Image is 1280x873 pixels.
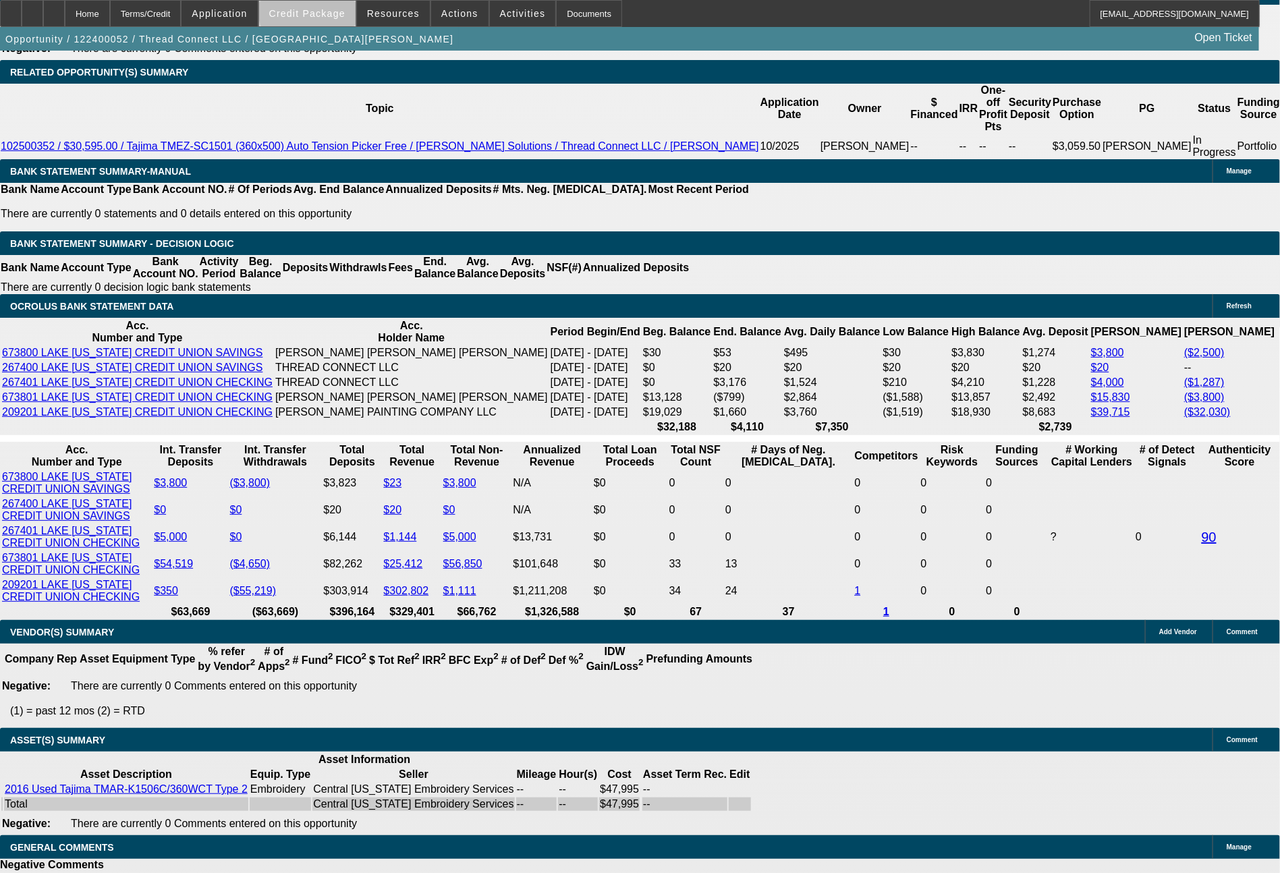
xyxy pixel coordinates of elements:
td: $0 [642,361,711,374]
th: Acc. Holder Name [275,319,549,345]
td: $20 [713,361,782,374]
button: Credit Package [259,1,356,26]
td: $53 [713,346,782,360]
th: Bank Account NO. [132,255,199,281]
td: [DATE] - [DATE] [550,376,641,389]
a: $23 [384,477,402,488]
td: 0 [920,578,984,604]
td: $1,274 [1022,346,1089,360]
b: Negative: [2,680,51,692]
td: $1,660 [713,405,782,419]
a: $0 [230,504,242,515]
b: Asset Information [318,754,410,765]
td: 0 [1135,470,1199,604]
span: Refresh [1227,302,1252,310]
th: Application Date [760,84,820,134]
button: Activities [490,1,556,26]
b: % refer by Vendor [198,646,255,672]
span: Bank Statement Summary - Decision Logic [10,238,234,249]
a: 673801 LAKE [US_STATE] CREDIT UNION CHECKING [2,391,273,403]
th: Annualized Deposits [385,183,492,196]
th: Authenticity Score [1201,443,1279,469]
th: Bank Account NO. [132,183,228,196]
th: # Working Capital Lenders [1050,443,1134,469]
td: -- [516,797,557,811]
a: 102500352 / $30,595.00 / Tajima TMEZ-SC1501 (360x500) Auto Tension Picker Free / [PERSON_NAME] So... [1,140,759,152]
a: $5,000 [154,531,187,542]
th: Owner [820,84,910,134]
b: Def % [549,654,584,666]
td: $1,524 [783,376,881,389]
td: -- [1184,361,1275,374]
a: $54,519 [154,558,193,569]
th: Avg. Daily Balance [783,319,881,345]
td: 0 [669,524,723,550]
td: 0 [669,470,723,496]
th: Total Non-Revenue [443,443,511,469]
a: $0 [154,504,166,515]
td: $47,995 [599,783,640,796]
td: 0 [985,497,1049,523]
th: ($63,669) [229,605,322,619]
td: $47,995 [599,797,640,811]
button: Resources [357,1,430,26]
td: -- [978,134,1008,159]
td: [PERSON_NAME] [PERSON_NAME] [PERSON_NAME] [275,346,549,360]
td: $3,830 [951,346,1020,360]
th: Edit [729,768,750,781]
td: -- [1008,134,1052,159]
a: 90 [1202,530,1217,544]
td: $13,128 [642,391,711,404]
td: -- [959,134,979,159]
th: Period Begin/End [550,319,641,345]
span: Add Vendor [1159,628,1197,636]
span: Comment [1227,628,1258,636]
th: Avg. End Balance [293,183,385,196]
td: 0 [920,497,984,523]
td: 0 [725,524,853,550]
span: Manage [1227,843,1252,851]
td: [DATE] - [DATE] [550,391,641,404]
th: Fees [388,255,414,281]
td: -- [558,783,598,796]
a: $25,412 [384,558,423,569]
th: Withdrawls [329,255,387,281]
span: GENERAL COMMENTS [10,842,114,853]
td: $303,914 [323,578,381,604]
th: High Balance [951,319,1020,345]
span: Refresh to pull Number of Working Capital Lenders [1051,531,1057,542]
th: Low Balance [883,319,950,345]
td: $210 [883,376,950,389]
th: Account Type [60,183,132,196]
a: 267401 LAKE [US_STATE] CREDIT UNION CHECKING [2,376,273,388]
td: $0 [593,497,667,523]
b: Negative: [2,818,51,829]
td: 33 [669,551,723,577]
td: N/A [513,470,592,496]
td: In Progress [1192,134,1237,159]
a: 2016 Used Tajima TMAR-K1506C/360WCT Type 2 [5,783,248,795]
a: $3,800 [154,477,187,488]
a: $5,000 [443,531,476,542]
b: Prefunding Amounts [646,653,753,665]
a: 267400 LAKE [US_STATE] CREDIT UNION SAVINGS [2,498,132,522]
a: ($55,219) [230,585,277,596]
a: $3,800 [443,477,476,488]
td: $82,262 [323,551,381,577]
th: $0 [593,605,667,619]
span: VENDOR(S) SUMMARY [10,627,114,638]
th: 67 [669,605,723,619]
th: NSF(#) [546,255,582,281]
td: $20 [883,361,950,374]
b: Asset Equipment Type [80,653,195,665]
th: Beg. Balance [239,255,281,281]
td: 0 [985,578,1049,604]
a: ($3,800) [230,477,271,488]
th: $32,188 [642,420,711,434]
span: Resources [367,8,420,19]
a: $1,144 [384,531,417,542]
td: Central [US_STATE] Embroidery Services [312,783,514,796]
td: $30 [883,346,950,360]
sup: 2 [541,652,546,662]
th: PG [1102,84,1192,134]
